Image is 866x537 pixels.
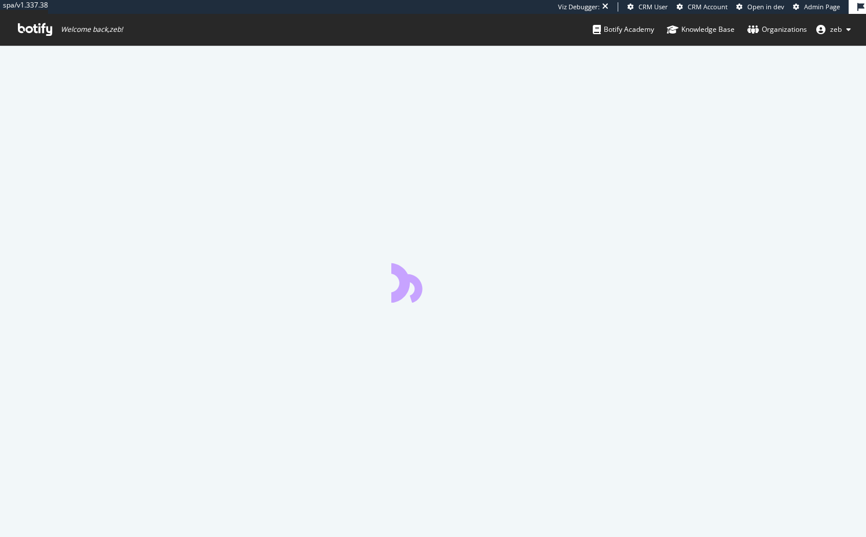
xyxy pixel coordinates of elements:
div: Organizations [747,24,807,35]
span: CRM User [639,2,668,11]
a: Open in dev [736,2,784,12]
a: CRM Account [677,2,728,12]
a: Knowledge Base [667,14,735,45]
span: Welcome back, zeb ! [61,25,123,34]
div: Botify Academy [593,24,654,35]
a: Organizations [747,14,807,45]
span: Open in dev [747,2,784,11]
button: zeb [807,20,860,39]
span: CRM Account [688,2,728,11]
a: Admin Page [793,2,840,12]
a: Botify Academy [593,14,654,45]
span: zeb [830,24,842,34]
span: Admin Page [804,2,840,11]
div: Knowledge Base [667,24,735,35]
div: Viz Debugger: [558,2,600,12]
a: CRM User [628,2,668,12]
div: animation [391,261,475,303]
